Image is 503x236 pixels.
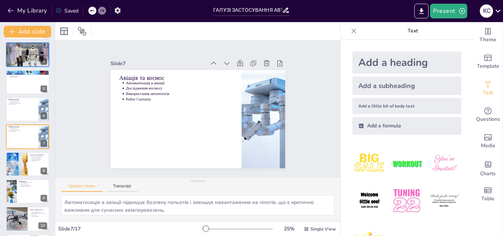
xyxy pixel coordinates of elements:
p: Дослідження космосу [144,53,240,111]
div: Change the overall theme [473,22,503,49]
span: Charts [480,170,496,178]
div: 6 [6,97,49,121]
button: Present [430,4,467,18]
p: Використання агродронів [31,156,47,157]
img: 4.jpeg [352,184,387,218]
p: Будівництво [19,180,47,183]
div: 8 [41,168,47,174]
p: 3D-друк будівель [21,183,47,185]
button: Speaker Notes [61,184,103,192]
button: My Library [6,5,50,17]
p: Робот Curiosity [10,131,36,133]
p: Використання роботів-пилососів [31,212,47,214]
span: Media [481,142,495,150]
p: Використання автопілотів [10,130,36,131]
button: Transcript [106,184,138,192]
div: Add charts and graphs [473,155,503,181]
p: Text [360,22,466,40]
p: Контроль конструкцій [21,184,47,186]
div: 10 [6,207,49,231]
div: Add a little bit of body text [352,98,461,114]
div: Add images, graphics, shapes or video [473,128,503,155]
div: 4 [6,42,49,67]
p: Робот Curiosity [10,104,36,105]
div: 7 [41,140,47,147]
p: Побут і сфера послуг [30,208,47,211]
p: Авіація та космос [8,126,36,128]
p: Медицина [8,71,47,73]
textarea: Автоматизація в авіації підвищує безпеку польотів і зменшує навантаження на пілотів, що є критичн... [61,195,334,215]
div: 8 [6,152,49,176]
div: Slide 7 [143,23,229,77]
p: Робот Curiosity [139,62,234,120]
p: Автоматизація кладки цегли [21,182,47,183]
p: Допомога пацієнтам [10,75,47,77]
span: Single View [310,226,336,232]
p: Роботи-офіціанти [31,215,47,217]
input: Insert title [213,5,282,15]
div: 6 [41,113,47,119]
div: Add text boxes [473,75,503,102]
div: Add a heading [352,52,461,74]
span: Table [481,195,495,203]
span: Position [78,27,87,36]
p: Автоматизація в авіації [147,48,242,106]
p: Автоматизація в авіації [10,127,36,128]
p: Дослідження космосу [10,101,36,102]
img: 5.jpeg [390,184,424,218]
p: Діагностика та лікування [10,74,47,75]
div: Add a table [473,181,503,208]
p: Сільське господарство [30,154,47,156]
p: Автоматизація в побуті [31,211,47,213]
span: Questions [476,115,500,123]
p: Авіація та космос [143,39,245,103]
p: Моніторинг полів [31,160,47,162]
p: Використання автопілотів [10,102,36,104]
img: 2.jpeg [390,147,424,181]
p: Використання роботів [21,186,47,187]
p: Робот Pepper [31,214,47,215]
button: Add slide [4,26,51,38]
p: Автоматизація доїння [31,157,47,159]
p: Дослідження космосу [10,128,36,130]
p: Відновлення руху [10,76,47,78]
div: Saved [56,7,78,14]
p: Автоматичні комбайни [31,159,47,160]
div: Add a subheading [352,77,461,95]
span: Text [483,89,493,97]
div: 7 [6,124,49,149]
div: Add ready made slides [473,49,503,75]
p: Авіація та космос [8,98,36,101]
div: 9 [6,179,49,204]
div: 9 [41,195,47,201]
button: К С [480,4,493,18]
img: 3.jpeg [427,147,461,181]
img: 1.jpeg [352,147,387,181]
div: 25 % [280,225,298,232]
div: 5 [41,85,47,92]
p: Використання автопілотів [141,57,237,116]
div: Layout [58,25,70,37]
p: Використання роботів у хірургії [10,72,47,74]
div: Slide 7 / 17 [58,225,202,232]
button: Export to PowerPoint [414,4,429,18]
div: Add a formula [352,117,461,135]
div: 5 [6,70,49,94]
div: 4 [41,58,47,65]
span: Template [477,62,499,70]
div: 10 [38,222,47,229]
img: 6.jpeg [427,184,461,218]
div: Get real-time input from your audience [473,102,503,128]
span: Theme [479,36,496,44]
p: Автоматизація в авіації [10,100,36,101]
